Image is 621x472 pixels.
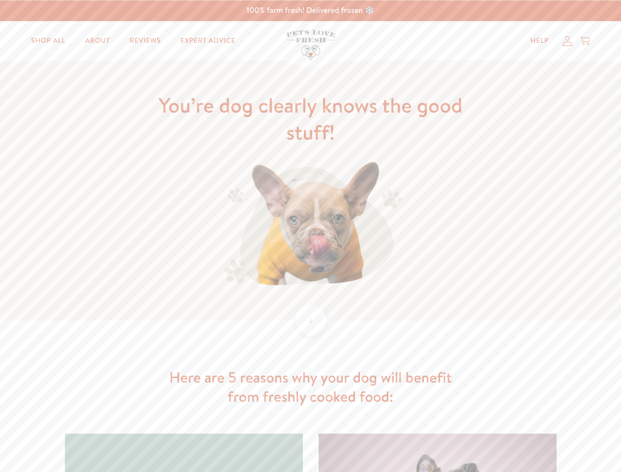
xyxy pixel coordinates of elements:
[121,31,168,51] a: Reviews
[153,368,468,406] h2: Here are 5 reasons why your dog will benefit from freshly cooked food:
[153,92,468,146] h1: You’re dog clearly knows the good stuff!
[523,31,557,51] a: Help
[23,31,73,51] a: Shop All
[219,161,402,289] img: Pets Love Fresh
[77,31,118,51] a: About
[173,31,243,51] a: Expert Advice
[286,30,335,60] img: Pets Love Fresh
[295,305,326,336] div: ↓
